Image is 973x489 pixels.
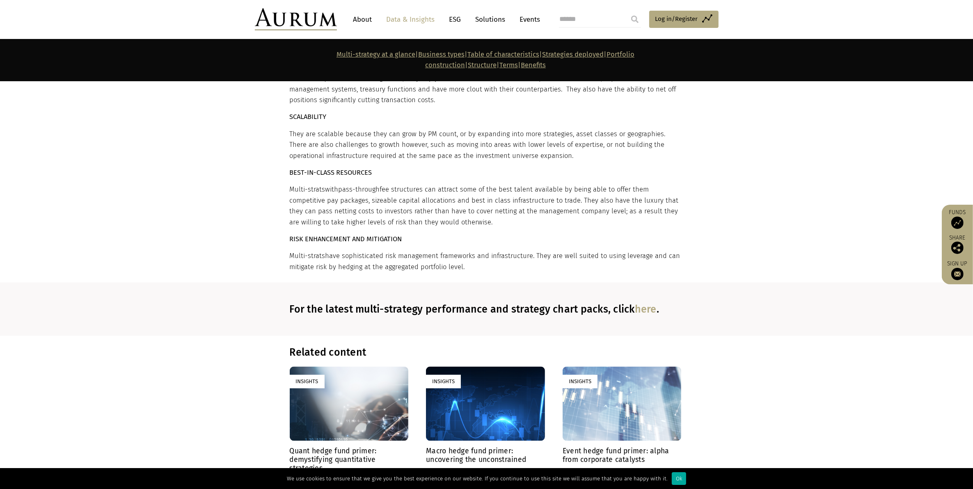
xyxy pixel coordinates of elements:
[290,447,408,473] h4: Quant hedge fund primer: demystifying quantitative strategies
[349,12,376,27] a: About
[635,303,657,315] a: here
[290,375,325,388] div: Insights
[627,11,643,27] input: Submit
[290,185,325,193] span: Multi-strats
[290,252,325,260] span: Multi-strats
[951,217,964,229] img: Access Funds
[290,251,682,272] p: have sophisticated risk management frameworks and infrastructure. They are well suited to using l...
[339,185,380,193] span: pass-through
[655,14,698,24] span: Log in/Register
[418,50,465,58] a: Business types
[499,61,518,69] a: Terms
[445,12,465,27] a: ESG
[946,235,969,254] div: Share
[672,472,686,485] div: Ok
[255,8,337,30] img: Aurum
[951,268,964,280] img: Sign up to our newsletter
[290,169,372,176] strong: BEST-IN-CLASS RESOURCES
[426,375,461,388] div: Insights
[290,129,682,161] p: They are scalable because they can grow by PM count, or by expanding into more strategies, asset ...
[467,50,539,58] a: Table of characteristics
[516,12,540,27] a: Events
[563,375,598,388] div: Insights
[290,73,682,105] p: As a consequence of their larger size, they enjoy economies of scale and have superior infrastruc...
[290,303,682,315] h3: For the latest multi-strategy performance and strategy chart packs, click .
[649,11,719,28] a: Log in/Register
[521,61,546,69] a: Benefits
[290,346,578,359] h3: Related content
[542,50,604,58] a: Strategies deployed
[426,447,545,464] h4: Macro hedge fund primer: uncovering the unconstrained
[290,113,327,121] strong: SCALABILITY
[337,50,415,58] a: Multi-strategy at a glance
[472,12,510,27] a: Solutions
[290,235,402,243] strong: RISK ENHANCEMENT AND MITIGATION
[337,50,634,69] strong: | | | | | |
[951,242,964,254] img: Share this post
[382,12,439,27] a: Data & Insights
[946,209,969,229] a: Funds
[468,61,497,69] a: Structure
[518,61,521,69] strong: |
[290,184,682,228] p: with fee structures can attract some of the best talent available by being able to offer them com...
[946,260,969,280] a: Sign up
[563,447,681,464] h4: Event hedge fund primer: alpha from corporate catalysts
